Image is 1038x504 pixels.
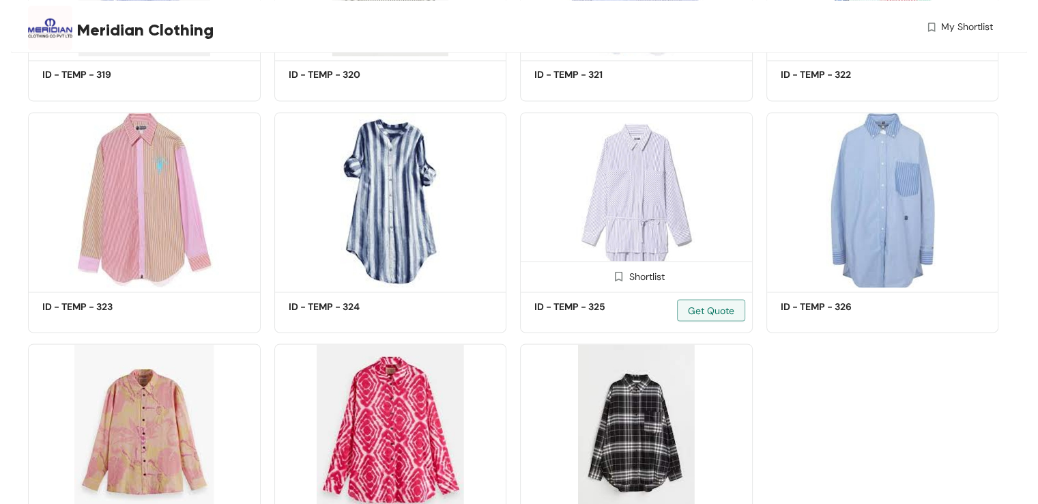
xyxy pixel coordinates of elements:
[766,112,999,288] img: ae117bcd-cb52-4a36-baa4-3955c89a214c
[274,112,507,288] img: 342c1ed5-1c2f-4791-93c7-66edeb3fc2c5
[612,270,625,283] img: Shortlist
[781,68,897,82] h5: ID - TEMP - 322
[520,112,753,288] img: d33034d9-55a0-4c97-8776-a1019dd67815
[289,68,405,82] h5: ID - TEMP - 320
[534,299,650,313] h5: ID - TEMP - 325
[677,299,745,321] button: Get Quote
[925,20,938,34] img: wishlist
[77,18,214,42] span: Meridian Clothing
[607,268,665,281] div: Shortlist
[28,112,261,288] img: b22ce9f8-2d45-4115-8fe4-97f16d99abde
[781,299,897,313] h5: ID - TEMP - 326
[42,68,158,82] h5: ID - TEMP - 319
[289,299,405,313] h5: ID - TEMP - 324
[42,299,158,313] h5: ID - TEMP - 323
[941,20,993,34] span: My Shortlist
[28,5,72,50] img: Buyer Portal
[534,68,650,82] h5: ID - TEMP - 321
[688,303,734,318] span: Get Quote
